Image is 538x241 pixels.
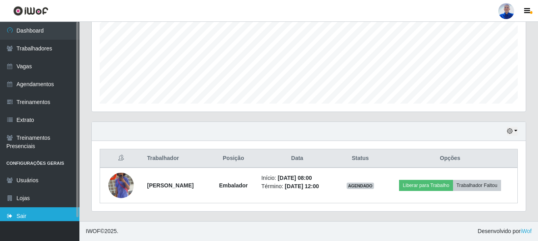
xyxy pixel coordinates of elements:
th: Opções [383,149,518,168]
time: [DATE] 08:00 [278,175,312,181]
span: © 2025 . [86,227,118,235]
th: Status [338,149,383,168]
button: Liberar para Trabalho [399,180,453,191]
li: Término: [261,182,333,191]
th: Trabalhador [143,149,210,168]
th: Data [256,149,338,168]
button: Trabalhador Faltou [453,180,501,191]
strong: Embalador [219,182,248,189]
strong: [PERSON_NAME] [147,182,194,189]
a: iWof [521,228,532,234]
span: AGENDADO [347,183,374,189]
span: Desenvolvido por [478,227,532,235]
time: [DATE] 12:00 [285,183,319,189]
img: CoreUI Logo [13,6,48,16]
li: Início: [261,174,333,182]
th: Posição [210,149,257,168]
img: 1756137808513.jpeg [108,163,134,208]
span: IWOF [86,228,100,234]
